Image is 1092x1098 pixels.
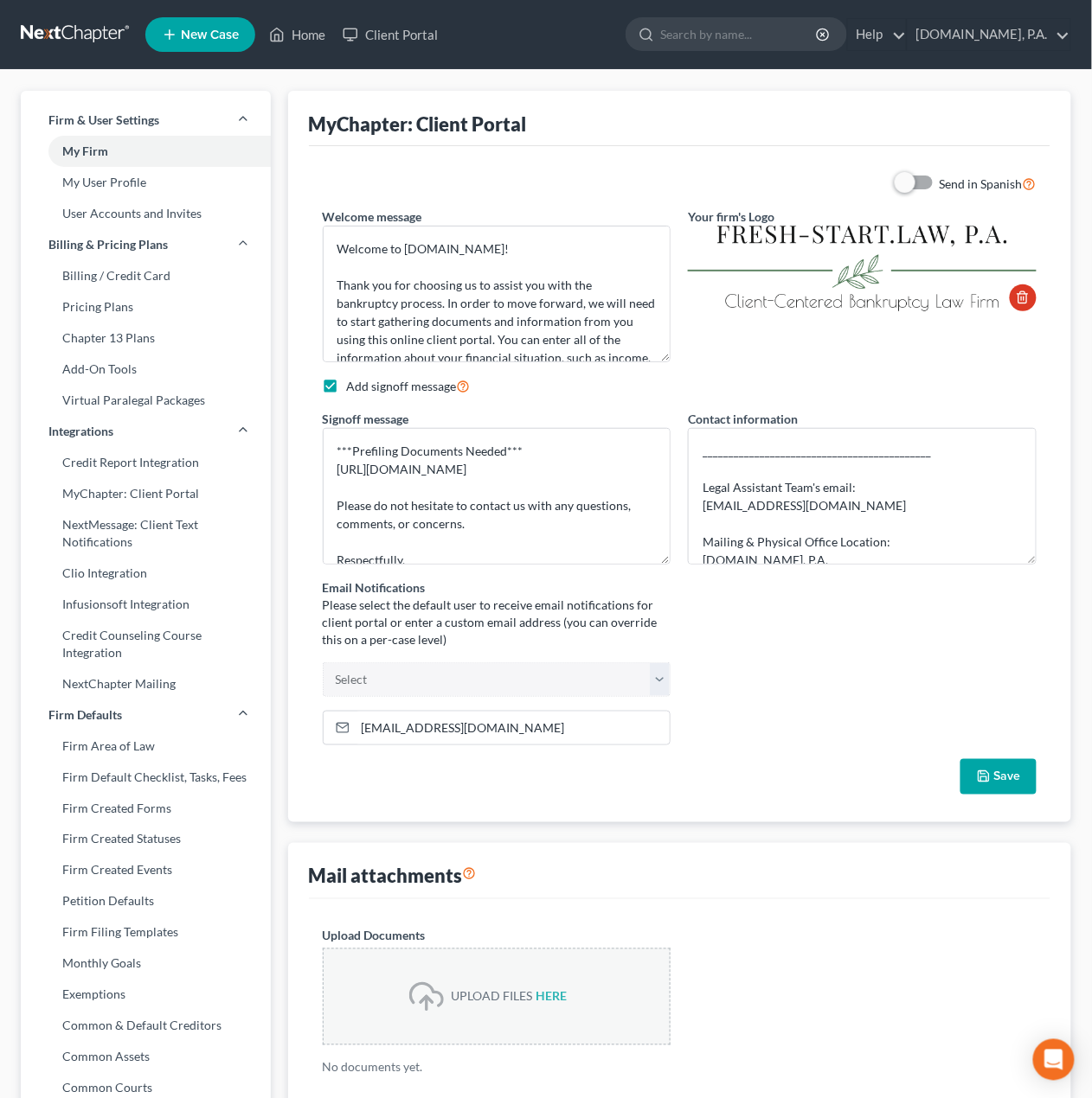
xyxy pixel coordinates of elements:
[48,706,122,724] span: Firm Defaults
[21,385,271,416] a: Virtual Paralegal Packages
[260,19,334,50] a: Home
[21,855,271,886] a: Firm Created Events
[21,167,271,198] a: My User Profile
[21,668,271,699] a: NextChapter Mailing
[908,19,1070,50] a: [DOMAIN_NAME], P.A.
[688,410,798,428] label: Contact information
[660,18,819,50] input: Search by name...
[21,416,271,447] a: Integrations
[21,980,271,1011] a: Exemptions
[21,478,271,509] a: MyChapter: Client Portal
[48,112,159,129] span: Firm & User Settings
[21,731,271,762] a: Firm Area of Law
[21,105,271,136] a: Firm & User Settings
[21,136,271,167] a: My Firm
[334,19,446,50] a: Client Portal
[688,226,1037,311] img: f5e295b6-9ae9-485e-a4cb-f27ace60d076.png
[48,236,168,253] span: Billing & Pricing Plans
[21,589,271,620] a: Infusionsoft Integration
[21,762,271,793] a: Firm Default Checklist, Tasks, Fees
[21,354,271,385] a: Add-On Tools
[21,509,271,558] a: NextMessage: Client Text Notifications
[181,29,239,41] span: New Case
[21,917,271,948] a: Firm Filing Templates
[323,1059,671,1076] p: No documents yet.
[21,948,271,980] a: Monthly Goals
[21,1042,271,1073] a: Common Assets
[309,112,527,137] div: MyChapter: Client Portal
[21,260,271,291] a: Billing / Credit Card
[960,759,1037,795] button: Save
[347,379,457,393] span: Add signoff message
[21,793,271,824] a: Firm Created Forms
[21,824,271,855] a: Firm Created Statuses
[21,198,271,229] a: User Accounts and Invites
[451,988,532,1005] div: UPLOAD FILES
[21,229,271,260] a: Billing & Pricing Plans
[356,712,671,744] input: Enter email...
[323,927,426,945] label: Upload Documents
[323,207,422,226] label: Welcome message
[21,558,271,589] a: Clio Integration
[21,620,271,668] a: Credit Counseling Course Integration
[323,597,671,648] p: Please select the default user to receive email notifications for client portal or enter a custom...
[323,410,409,428] label: Signoff message
[21,886,271,917] a: Petition Defaults
[1033,1039,1075,1081] div: Open Intercom Messenger
[688,207,774,226] label: Your firm's Logo
[848,19,906,50] a: Help
[48,423,113,440] span: Integrations
[940,176,1023,191] span: Send in Spanish
[21,291,271,322] a: Pricing Plans
[21,447,271,478] a: Credit Report Integration
[309,864,477,889] div: Mail attachments
[21,699,271,731] a: Firm Defaults
[21,322,271,354] a: Chapter 13 Plans
[21,1011,271,1042] a: Common & Default Creditors
[323,578,426,597] label: Email Notifications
